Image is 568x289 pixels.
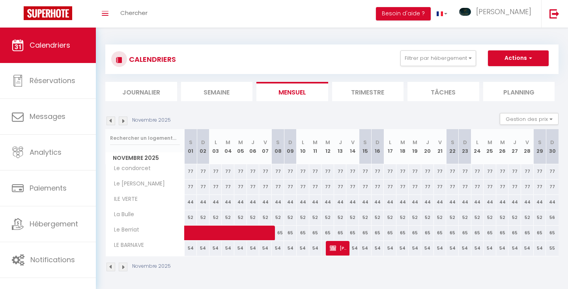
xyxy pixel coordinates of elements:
[297,129,309,164] th: 10
[321,210,334,225] div: 52
[496,180,509,194] div: 77
[459,8,471,16] img: ...
[197,195,209,209] div: 44
[107,226,141,234] span: Le Berriat
[488,139,492,146] abbr: M
[496,241,509,256] div: 54
[476,139,478,146] abbr: L
[484,129,496,164] th: 25
[247,180,260,194] div: 77
[189,139,192,146] abbr: S
[247,241,260,256] div: 54
[372,241,384,256] div: 54
[259,129,272,164] th: 07
[185,241,197,256] div: 54
[234,180,247,194] div: 77
[508,195,521,209] div: 44
[346,241,359,256] div: 54
[508,226,521,240] div: 65
[484,164,496,179] div: 77
[496,164,509,179] div: 77
[521,164,534,179] div: 77
[476,7,531,17] span: [PERSON_NAME]
[309,129,322,164] th: 11
[209,180,222,194] div: 77
[409,195,421,209] div: 44
[434,180,447,194] div: 77
[409,164,421,179] div: 77
[185,129,197,164] th: 01
[30,147,62,157] span: Analytics
[339,139,342,146] abbr: J
[396,195,409,209] div: 44
[376,7,431,20] button: Besoin d'aide ?
[30,111,65,121] span: Messages
[421,241,434,256] div: 54
[471,210,484,225] div: 52
[309,180,322,194] div: 77
[259,164,272,179] div: 77
[471,180,484,194] div: 77
[209,195,222,209] div: 44
[384,210,396,225] div: 52
[496,226,509,240] div: 65
[309,195,322,209] div: 44
[521,195,534,209] div: 44
[321,164,334,179] div: 77
[222,129,234,164] th: 04
[434,210,447,225] div: 52
[332,82,404,101] li: Trimestre
[372,210,384,225] div: 52
[107,241,146,250] span: LE BARNAVE
[538,139,542,146] abbr: S
[459,241,471,256] div: 54
[409,210,421,225] div: 52
[421,129,434,164] th: 20
[500,139,505,146] abbr: M
[459,180,471,194] div: 77
[396,164,409,179] div: 77
[238,139,243,146] abbr: M
[471,164,484,179] div: 77
[500,113,559,125] button: Gestion des prix
[334,129,347,164] th: 13
[272,164,284,179] div: 77
[446,210,459,225] div: 52
[396,241,409,256] div: 54
[334,180,347,194] div: 77
[459,164,471,179] div: 77
[247,129,260,164] th: 06
[359,164,372,179] div: 77
[384,164,396,179] div: 77
[484,180,496,194] div: 77
[400,50,476,66] button: Filtrer par hébergement
[132,117,171,124] p: Novembre 2025
[471,195,484,209] div: 44
[185,180,197,194] div: 77
[384,226,396,240] div: 65
[259,180,272,194] div: 77
[421,164,434,179] div: 77
[346,164,359,179] div: 77
[234,241,247,256] div: 54
[546,180,559,194] div: 77
[549,9,559,19] img: logout
[550,139,554,146] abbr: D
[209,164,222,179] div: 77
[185,210,197,225] div: 52
[272,195,284,209] div: 44
[259,210,272,225] div: 52
[483,82,555,101] li: Planning
[508,129,521,164] th: 27
[351,139,355,146] abbr: V
[451,139,454,146] abbr: S
[446,129,459,164] th: 22
[325,139,330,146] abbr: M
[234,210,247,225] div: 52
[396,226,409,240] div: 65
[384,129,396,164] th: 17
[334,210,347,225] div: 52
[384,241,396,256] div: 54
[346,210,359,225] div: 52
[434,129,447,164] th: 21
